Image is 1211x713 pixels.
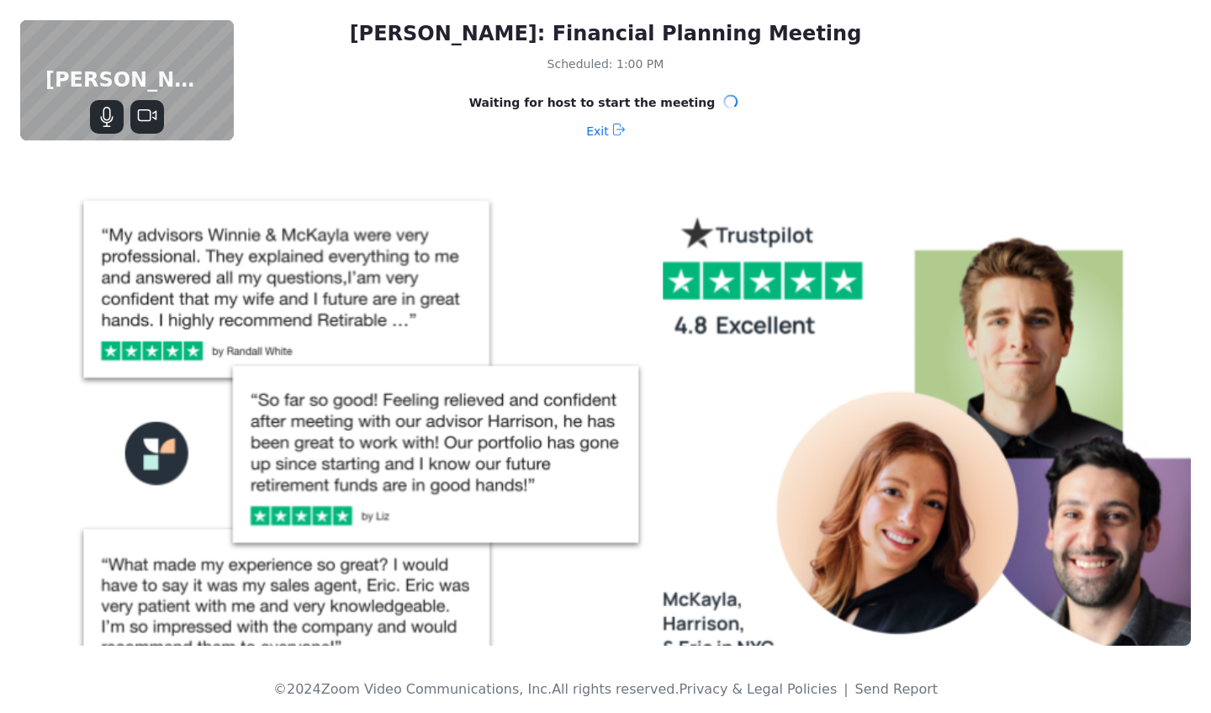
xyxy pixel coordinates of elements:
button: Mute [90,100,124,134]
span: 2024 [287,681,321,697]
button: Send Report [855,679,938,700]
img: waiting room background [20,185,1191,646]
span: Zoom Video Communications, Inc. [321,681,552,697]
div: Scheduled: 1:00 PM [252,54,959,74]
div: [PERSON_NAME]: Financial Planning Meeting [252,20,959,47]
span: | [843,681,848,697]
button: Exit [586,118,625,145]
span: Waiting for host to start the meeting [469,94,716,111]
span: All rights reserved. [552,681,679,697]
span: © [273,681,287,697]
button: Stop Video [130,100,164,134]
span: Exit [586,118,609,145]
a: Privacy & Legal Policies [679,681,837,697]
